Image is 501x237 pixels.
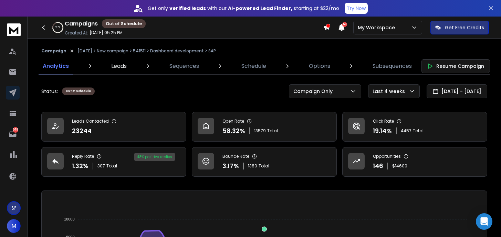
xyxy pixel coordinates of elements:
[373,126,392,136] p: 19.14 %
[107,58,131,74] a: Leads
[39,58,73,74] a: Analytics
[97,163,105,169] span: 307
[368,58,416,74] a: Subsequences
[373,62,412,70] p: Subsequences
[6,127,20,141] a: 549
[106,163,117,169] span: Total
[77,48,216,54] p: [DATE] > New campaign > 541511 > Dashboard development > SAP
[401,128,411,134] span: 4457
[373,161,383,171] p: 146
[228,5,292,12] strong: AI-powered Lead Finder,
[427,84,487,98] button: [DATE] - [DATE]
[72,126,92,136] p: 23244
[430,21,489,34] button: Get Free Credits
[241,62,266,70] p: Schedule
[13,127,18,133] p: 549
[65,30,88,36] p: Created At:
[72,154,94,159] p: Reply Rate
[222,154,249,159] p: Bounce Rate
[72,161,88,171] p: 1.32 %
[102,19,146,28] div: Out of Schedule
[259,163,269,169] span: Total
[169,62,199,70] p: Sequences
[445,24,484,31] p: Get Free Credits
[237,58,270,74] a: Schedule
[222,118,244,124] p: Open Rate
[192,112,337,142] a: Open Rate58.32%13579Total
[41,88,58,95] p: Status:
[373,118,394,124] p: Click Rate
[90,30,123,35] p: [DATE] 05:25 PM
[373,88,408,95] p: Last 4 weeks
[358,24,398,31] p: My Workspace
[55,25,60,30] p: 20 %
[7,23,21,36] img: logo
[413,128,424,134] span: Total
[43,62,69,70] p: Analytics
[64,217,75,221] tspan: 10000
[305,58,334,74] a: Options
[345,3,368,14] button: Try Now
[165,58,203,74] a: Sequences
[134,153,175,161] div: 48 % positive replies
[65,20,98,28] h1: Campaigns
[148,5,339,12] p: Get only with our starting at $22/mo
[476,213,492,230] div: Open Intercom Messenger
[111,62,127,70] p: Leads
[342,22,347,27] span: 50
[293,88,335,95] p: Campaign Only
[62,87,95,95] div: Out of Schedule
[254,128,266,134] span: 13579
[7,219,21,233] button: M
[192,147,337,177] a: Bounce Rate3.17%1380Total
[169,5,206,12] strong: verified leads
[41,147,186,177] a: Reply Rate1.32%307Total48% positive replies
[72,118,109,124] p: Leads Contacted
[373,154,401,159] p: Opportunities
[222,126,245,136] p: 58.32 %
[41,112,186,142] a: Leads Contacted23244
[309,62,330,70] p: Options
[392,163,407,169] p: $ 14600
[421,59,490,73] button: Resume Campaign
[267,128,278,134] span: Total
[248,163,257,169] span: 1380
[347,5,366,12] p: Try Now
[222,161,239,171] p: 3.17 %
[41,48,66,54] button: Campaign
[342,147,487,177] a: Opportunities146$14600
[342,112,487,142] a: Click Rate19.14%4457Total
